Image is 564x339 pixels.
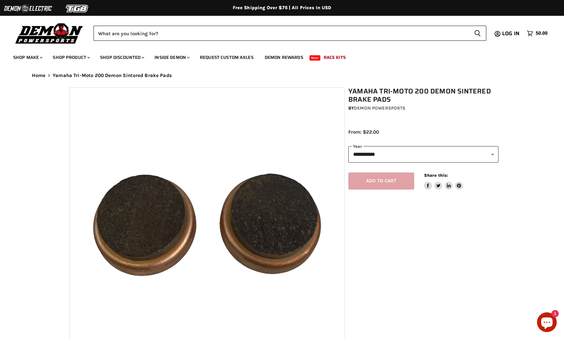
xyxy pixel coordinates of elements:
a: Shop Discounted [95,51,148,64]
span: Yamaha Tri-Moto 200 Demon Sintered Brake Pads [53,73,172,78]
span: From: $22.00 [348,129,379,135]
img: TGB Logo 2 [53,2,102,15]
input: Search [94,26,469,41]
button: Search [469,26,486,41]
div: by [348,105,498,112]
nav: Breadcrumbs [19,73,546,78]
form: Product [94,26,486,41]
a: Race Kits [319,51,351,64]
a: Home [32,73,46,78]
select: year [348,146,498,162]
inbox-online-store-chat: Shopify online store chat [535,312,559,334]
span: New! [309,55,321,61]
ul: Main menu [8,48,546,64]
span: $0.00 [536,30,548,37]
a: Inside Demon [149,51,194,64]
img: Demon Electric Logo 2 [3,2,53,15]
a: Demon Powersports [354,105,405,111]
a: Shop Make [8,51,46,64]
a: $0.00 [524,29,551,38]
a: Demon Rewards [260,51,308,64]
span: Log in [502,29,520,38]
h1: Yamaha Tri-Moto 200 Demon Sintered Brake Pads [348,87,498,104]
span: Share this: [424,173,448,178]
a: Request Custom Axles [195,51,258,64]
div: Free Shipping Over $75 | All Prices In USD [19,5,546,11]
a: Shop Product [48,51,94,64]
a: Log in [499,31,524,37]
aside: Share this: [424,172,463,190]
img: Demon Powersports [13,21,85,45]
